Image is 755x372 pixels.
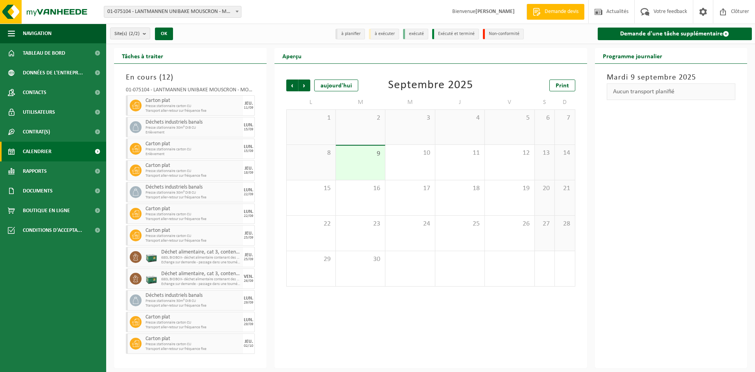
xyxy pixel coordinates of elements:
[244,257,253,261] div: 25/09
[244,106,253,110] div: 11/09
[245,253,253,257] div: JEU.
[489,220,530,228] span: 26
[145,169,241,174] span: Presse stationnaire carton CU
[559,149,571,157] span: 14
[145,126,241,130] span: Presse stationnaire 30m³ DIB CU
[485,95,534,109] td: V
[145,141,241,147] span: Carton plat
[23,102,55,122] span: Utilisateurs
[155,28,173,40] button: OK
[385,95,435,109] td: M
[298,80,310,91] span: Suivant
[145,292,241,299] span: Déchets industriels banals
[145,228,241,234] span: Carton plat
[245,339,253,344] div: JEU.
[335,29,365,39] li: à planifier
[23,43,65,63] span: Tableau de bord
[104,6,241,18] span: 01-075104 - LANTMANNEN UNIBAKE MOUSCRON - MOUSCRON
[539,220,551,228] span: 27
[161,282,241,287] span: Echange sur demande - passage dans une tournée fixe (traitement inclus)
[145,109,241,113] span: Transport aller-retour sur fréquence fixe
[340,184,381,193] span: 16
[23,83,46,102] span: Contacts
[145,314,241,320] span: Carton plat
[145,206,241,212] span: Carton plat
[126,72,255,83] h3: En cours ( )
[145,251,157,263] img: PB-LB-0680-HPE-GN-01
[274,48,309,63] h2: Aperçu
[388,80,473,91] div: Septembre 2025
[145,320,241,325] span: Presse stationnaire carton CU
[314,80,358,91] div: aujourd'hui
[145,152,241,157] span: Enlèvement
[145,273,157,285] img: PB-LB-0680-HPE-GN-01
[244,123,253,128] div: LUN.
[483,29,524,39] li: Non-conformité
[161,255,241,260] span: 680L BIOBOX- déchet alimentaire contenant des prod d'origin
[23,220,82,240] span: Conditions d'accepta...
[145,212,241,217] span: Presse stationnaire carton CU
[145,130,241,135] span: Enlèvement
[145,191,241,195] span: Presse stationnaire 30m³ DIB CU
[129,31,140,36] count: (2/2)
[369,29,399,39] li: à exécuter
[475,9,515,15] strong: [PERSON_NAME]
[244,274,253,279] div: VEN.
[244,144,253,149] div: LUN.
[145,239,241,243] span: Transport aller-retour sur fréquence fixe
[145,347,241,352] span: Transport aller-retour sur fréquence fixe
[244,214,253,218] div: 22/09
[23,181,53,201] span: Documents
[291,149,331,157] span: 8
[489,184,530,193] span: 19
[145,174,241,178] span: Transport aller-retour sur fréquence fixe
[244,128,253,131] div: 15/09
[244,171,253,175] div: 18/09
[244,192,253,196] div: 22/09
[23,161,47,181] span: Rapports
[161,260,241,265] span: Echange sur demande - passage dans une tournée fixe (traitement inclus)
[104,6,241,17] span: 01-075104 - LANTMANNEN UNIBAKE MOUSCRON - MOUSCRON
[145,217,241,222] span: Transport aller-retour sur fréquence fixe
[389,184,431,193] span: 17
[145,98,241,104] span: Carton plat
[286,80,298,91] span: Précédent
[389,220,431,228] span: 24
[145,119,241,126] span: Déchets industriels banals
[245,166,253,171] div: JEU.
[607,72,736,83] h3: Mardi 9 septembre 2025
[145,195,241,200] span: Transport aller-retour sur fréquence fixe
[145,299,241,304] span: Presse stationnaire 30m³ DIB CU
[23,24,52,43] span: Navigation
[110,28,150,39] button: Site(s)(2/2)
[244,344,253,348] div: 02/10
[161,277,241,282] span: 680L BIOBOX- déchet alimentaire contenant des prod d'origin
[389,149,431,157] span: 10
[595,48,670,63] h2: Programme journalier
[340,220,381,228] span: 23
[245,231,253,236] div: JEU.
[145,234,241,239] span: Presse stationnaire carton CU
[244,188,253,192] div: LUN.
[145,325,241,330] span: Transport aller-retour sur fréquence fixe
[559,184,571,193] span: 21
[161,271,241,277] span: Déchet alimentaire, cat 3, contenant des produits d'origine animale, emballage synthétique
[161,249,241,255] span: Déchet alimentaire, cat 3, contenant des produits d'origine animale, emballage synthétique
[114,48,171,63] h2: Tâches à traiter
[556,83,569,89] span: Print
[340,114,381,122] span: 2
[555,95,575,109] td: D
[539,149,551,157] span: 13
[598,28,752,40] a: Demande d'une tâche supplémentaire
[543,8,580,16] span: Demande devis
[291,184,331,193] span: 15
[162,74,171,81] span: 12
[439,114,481,122] span: 4
[389,114,431,122] span: 3
[539,184,551,193] span: 20
[145,147,241,152] span: Presse stationnaire carton CU
[340,150,381,158] span: 9
[439,149,481,157] span: 11
[244,209,253,214] div: LUN.
[23,201,70,220] span: Boutique en ligne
